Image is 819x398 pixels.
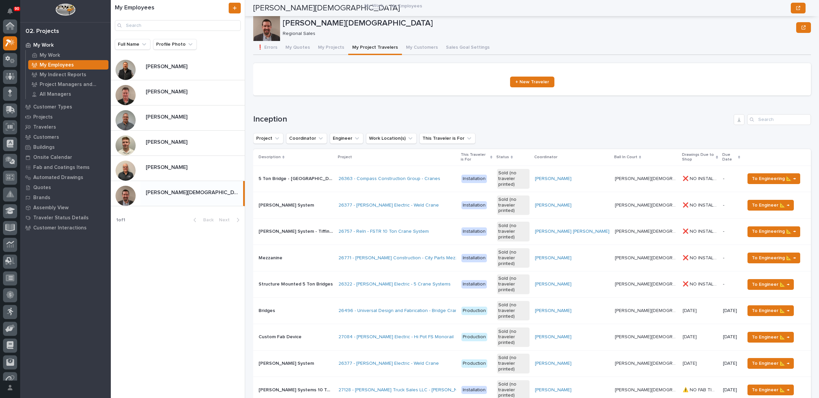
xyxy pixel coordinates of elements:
p: - [723,255,739,261]
a: [PERSON_NAME] [535,361,572,366]
tr: [PERSON_NAME] System - Tiffin OH - [PERSON_NAME][DEMOGRAPHIC_DATA][PERSON_NAME] System - Tiffin O... [253,218,811,245]
p: Description [259,153,281,161]
a: 26496 - Universal Design and Fabrication - Bridge Crane 10 Ton [338,308,476,314]
p: [PERSON_NAME][DEMOGRAPHIC_DATA] [615,333,679,340]
a: [PERSON_NAME][PERSON_NAME] [111,105,245,131]
a: My Work [364,1,383,9]
p: [PERSON_NAME] [146,163,189,171]
span: To Engineering 📐 → [752,175,796,183]
div: Sold (no traveler printed) [497,301,529,320]
p: Traveler Status Details [33,215,89,221]
p: [DATE] [683,333,698,340]
div: Production [461,333,487,341]
a: [PERSON_NAME] [535,334,572,340]
span: + New Traveler [515,80,549,84]
span: To Engineer 📐 → [752,333,789,341]
span: To Engineer 📐 → [752,280,789,289]
a: Customers [20,132,111,142]
p: My Work [33,42,54,48]
button: Work Location(s) [366,133,417,144]
input: Search [115,20,241,31]
p: ❌ NO INSTALL DATE! [683,227,719,234]
button: To Engineer 📐 → [747,358,794,369]
div: Sold (no traveler printed) [497,195,529,215]
div: Sold (no traveler printed) [497,354,529,373]
a: [PERSON_NAME] [PERSON_NAME] [535,229,609,234]
p: - [723,229,739,234]
p: Project [338,153,352,161]
p: Due Date [722,151,736,164]
p: Automated Drawings [33,175,83,181]
p: Brands [33,195,50,201]
span: To Engineering 📐 → [752,227,796,235]
a: [PERSON_NAME][PERSON_NAME] [111,55,245,80]
button: My Quotes [281,41,314,55]
p: [PERSON_NAME][DEMOGRAPHIC_DATA] [615,227,679,234]
a: All Managers [26,89,111,99]
p: [PERSON_NAME][DEMOGRAPHIC_DATA] [615,254,679,261]
a: [PERSON_NAME] [535,281,572,287]
a: [PERSON_NAME] [535,255,572,261]
a: [PERSON_NAME] [535,387,572,393]
tr: BridgesBridges 26496 - Universal Design and Fabrication - Bridge Crane 10 Ton ProductionSold (no ... [253,298,811,324]
p: All Managers [40,91,71,97]
tr: Structure Mounted 5 Ton BridgesStructure Mounted 5 Ton Bridges 26322 - [PERSON_NAME] Electric - 5... [253,271,811,298]
button: My Project Travelers [348,41,402,55]
a: 26771 - [PERSON_NAME] Construction - City Parts Mezzanine [338,255,470,261]
span: To Engineer 📐 → [752,386,789,394]
button: Sales Goal Settings [442,41,494,55]
a: 26377 - [PERSON_NAME] Electric - Weld Crane [338,361,439,366]
p: [PERSON_NAME][DEMOGRAPHIC_DATA] [283,18,793,28]
a: Buildings [20,142,111,152]
button: To Engineer 📐 → [747,279,794,290]
span: Back [199,217,214,223]
p: Buildings [33,144,55,150]
a: [PERSON_NAME] [535,176,572,182]
p: [PERSON_NAME] [146,62,189,70]
div: Sold (no traveler printed) [497,248,529,268]
p: Assembly View [33,205,69,211]
p: [PERSON_NAME][DEMOGRAPHIC_DATA] [615,386,679,393]
button: To Engineer 📐 → [747,332,794,343]
p: Travelers [33,124,56,130]
p: Status [496,153,509,161]
p: My Indirect Reports [40,72,86,78]
div: Sold (no traveler printed) [497,327,529,347]
p: Coordinator [534,153,557,161]
p: ❌ NO INSTALL DATE! [683,175,719,182]
div: Installation [461,254,487,262]
p: 1 of 1 [111,212,131,228]
button: Notifications [3,4,17,18]
tr: Custom Fab DeviceCustom Fab Device 27084 - [PERSON_NAME] Electric - Hi Pot FS Monorail Production... [253,324,811,351]
p: [DATE] [683,307,698,314]
p: Ball In Court [614,153,637,161]
tr: [PERSON_NAME] System[PERSON_NAME] System 26377 - [PERSON_NAME] Electric - Weld Crane Installation... [253,192,811,219]
div: Installation [461,227,487,236]
button: To Engineer 📐 → [747,385,794,395]
p: Fab and Coatings Items [33,165,90,171]
h1: My Employees [115,4,227,12]
p: Drawings Due to Shop [682,151,714,164]
p: ❌ NO INSTALL DATE! [683,254,719,261]
a: My Employees [26,60,111,70]
a: Projects [20,112,111,122]
div: Installation [461,175,487,183]
div: Production [461,359,487,368]
a: 26322 - [PERSON_NAME] Electric - 5 Crane Systems [338,281,451,287]
p: [DATE] [723,308,739,314]
div: Installation [461,280,487,289]
a: 26377 - [PERSON_NAME] Electric - Weld Crane [338,203,439,208]
p: [PERSON_NAME] [146,138,189,145]
a: Customer Types [20,102,111,112]
p: - [723,176,739,182]
a: Quotes [20,182,111,192]
tr: [PERSON_NAME] System[PERSON_NAME] System 26377 - [PERSON_NAME] Electric - Weld Crane ProductionSo... [253,350,811,377]
button: To Engineering 📐 → [747,226,800,237]
p: Quotes [33,185,51,191]
p: - [723,203,739,208]
p: Project Managers and Engineers [40,82,106,88]
p: ❌ NO INSTALL DATE! [683,201,719,208]
a: Traveler Status Details [20,213,111,223]
span: Next [219,217,234,223]
tr: MezzanineMezzanine 26771 - [PERSON_NAME] Construction - City Parts Mezzanine InstallationSold (no... [253,245,811,271]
